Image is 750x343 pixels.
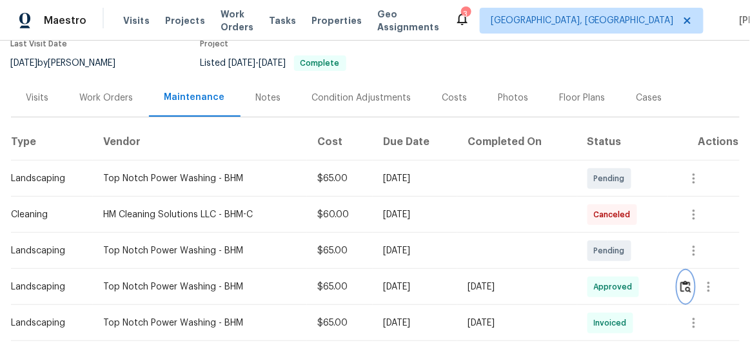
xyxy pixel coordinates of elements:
span: - [229,59,286,68]
span: [DATE] [259,59,286,68]
div: Landscaping [12,244,83,257]
span: [DATE] [229,59,256,68]
div: [DATE] [383,244,447,257]
span: [GEOGRAPHIC_DATA], [GEOGRAPHIC_DATA] [491,14,674,27]
th: Vendor [93,124,308,161]
div: Top Notch Power Washing - BHM [103,172,297,185]
div: Landscaping [12,280,83,293]
div: Work Orders [80,92,133,104]
div: $60.00 [317,208,362,221]
span: Listed [201,59,346,68]
span: Projects [165,14,205,27]
th: Type [11,124,93,161]
span: Complete [295,59,345,67]
span: Pending [594,244,630,257]
div: [DATE] [383,172,447,185]
div: Top Notch Power Washing - BHM [103,244,297,257]
div: Landscaping [12,172,83,185]
span: Pending [594,172,630,185]
span: Properties [311,14,362,27]
div: by [PERSON_NAME] [11,55,132,71]
div: Top Notch Power Washing - BHM [103,280,297,293]
th: Status [577,124,668,161]
div: HM Cleaning Solutions LLC - BHM-C [103,208,297,221]
div: Landscaping [12,317,83,329]
div: [DATE] [383,208,447,221]
div: [DATE] [468,280,566,293]
span: [DATE] [11,59,38,68]
div: Floor Plans [560,92,606,104]
div: $65.00 [317,172,362,185]
div: Costs [442,92,468,104]
div: $65.00 [317,280,362,293]
div: Condition Adjustments [312,92,411,104]
div: $65.00 [317,317,362,329]
div: Notes [256,92,281,104]
span: Maestro [44,14,86,27]
div: [DATE] [468,317,566,329]
span: Visits [123,14,150,27]
span: Tasks [269,16,296,25]
div: Cases [637,92,662,104]
span: Canceled [594,208,636,221]
span: Work Orders [221,8,253,34]
div: $65.00 [317,244,362,257]
th: Due Date [373,124,457,161]
img: Review Icon [680,280,691,293]
button: Review Icon [678,271,693,302]
div: Cleaning [12,208,83,221]
div: [DATE] [383,317,447,329]
div: 3 [461,8,470,21]
div: Photos [498,92,529,104]
div: Top Notch Power Washing - BHM [103,317,297,329]
div: Visits [26,92,49,104]
div: Maintenance [164,91,225,104]
span: Project [201,40,229,48]
th: Actions [668,124,740,161]
span: Last Visit Date [11,40,68,48]
span: Geo Assignments [377,8,439,34]
span: Invoiced [594,317,632,329]
span: Approved [594,280,638,293]
th: Completed On [457,124,577,161]
th: Cost [307,124,373,161]
div: [DATE] [383,280,447,293]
